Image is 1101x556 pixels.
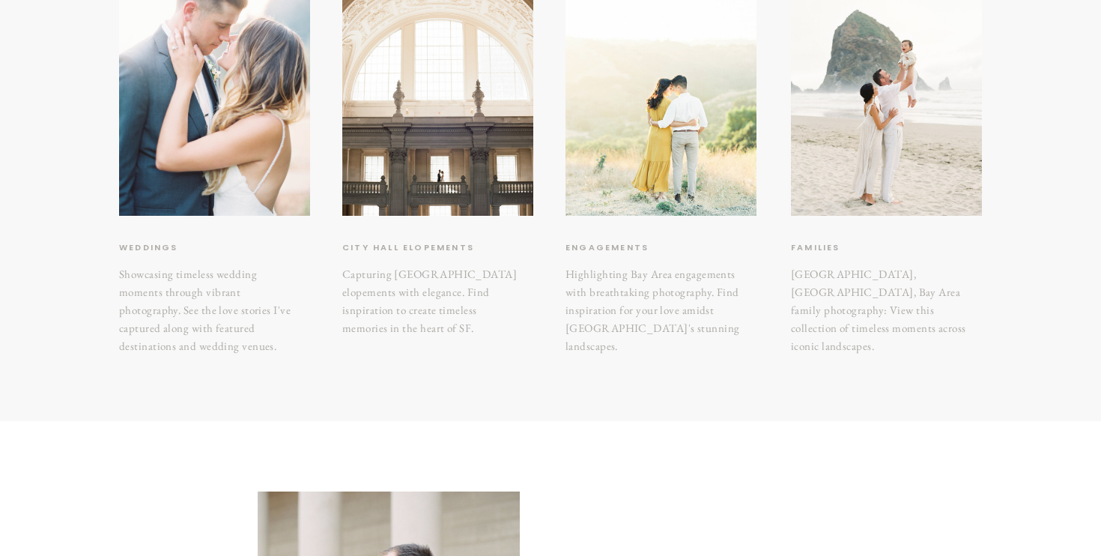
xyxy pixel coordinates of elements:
[119,265,301,317] h3: Showcasing timeless wedding moments through vibrant photography. See the love stories I've captur...
[565,265,747,345] h3: Highlighting Bay Area engagements with breathtaking photography. Find inspiration for your love a...
[119,241,245,256] a: weddings
[791,241,937,256] a: Families
[565,241,703,256] a: Engagements
[342,265,524,318] h3: Capturing [GEOGRAPHIC_DATA] elopements with elegance. Find isnpiration to create timeless memorie...
[342,241,491,256] a: City hall elopements
[791,265,973,345] a: [GEOGRAPHIC_DATA], [GEOGRAPHIC_DATA], Bay Area family photography: View this collection of timele...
